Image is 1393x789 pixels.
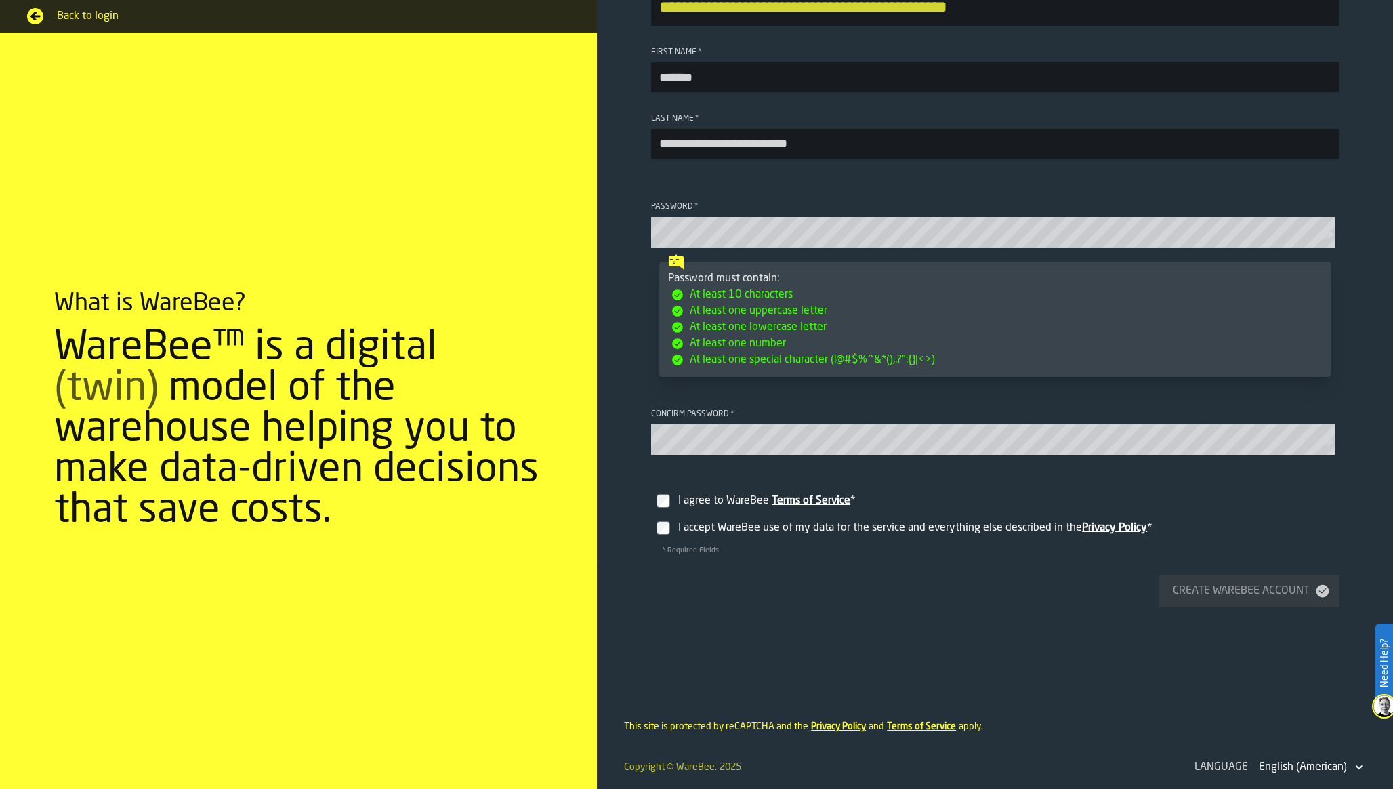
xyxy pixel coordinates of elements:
[668,270,1322,368] div: Password must contain:
[657,494,670,508] input: InputCheckbox-label-react-aria5062383868-:r1k:
[27,8,570,24] a: Back to login
[651,477,1339,514] label: InputCheckbox-label-react-aria5062383868-:r1k:
[651,547,730,554] span: * Required Fields
[651,217,1335,248] input: button-toolbar-Password
[887,722,956,731] a: Terms of Service
[730,409,734,419] span: Required
[54,369,159,409] span: (twin)
[678,493,1333,509] div: I agree to WareBee *
[671,303,1322,319] li: At least one uppercase letter
[651,409,1339,456] label: button-toolbar-Confirm password
[671,352,1322,368] li: At least one special character (!@#$%^&*(),.?":{}|<>)
[1320,435,1336,449] button: button-toolbar-Confirm password
[651,62,1339,92] input: button-toolbar-First Name
[678,520,1333,536] div: I accept WareBee use of my data for the service and everything else described in the *
[675,490,1336,512] div: InputCheckbox-react-aria5062383868-:r1k:
[1377,625,1392,701] label: Need Help?
[651,114,1339,123] div: Last Name
[811,722,866,731] a: Privacy Policy
[671,287,1322,303] li: At least 10 characters
[624,763,673,772] span: Copyright ©
[1192,759,1251,775] div: Language
[694,202,699,211] span: Required
[720,763,741,772] span: 2025
[651,202,1339,248] label: button-toolbar-Password
[1259,759,1347,775] div: DropdownMenuValue-en-US
[54,290,246,317] div: What is WareBee?
[1159,575,1339,607] button: button-Create WareBee Account
[651,424,1335,456] input: button-toolbar-Confirm password
[651,47,1339,57] div: First Name
[1192,756,1366,778] div: LanguageDropdownMenuValue-en-US
[676,763,717,772] a: WareBee.
[675,517,1336,539] div: InputCheckbox-react-aria5062383868-:r1l:
[671,319,1322,336] li: At least one lowercase letter
[671,336,1322,352] li: At least one number
[57,8,570,24] span: Back to login
[54,328,543,531] div: WareBee™ is a digital model of the warehouse helping you to make data-driven decisions that save ...
[772,495,850,506] a: Terms of Service
[657,521,670,535] input: InputCheckbox-label-react-aria5062383868-:r1l:
[1082,523,1147,533] a: Privacy Policy
[651,202,1339,211] div: Password
[695,114,699,123] span: Required
[651,514,1339,542] label: InputCheckbox-label-react-aria5062383868-:r1l:
[651,409,1339,419] div: Confirm password
[1320,228,1336,241] button: button-toolbar-Password
[651,47,1339,92] label: button-toolbar-First Name
[698,47,702,57] span: Required
[651,129,1339,159] input: button-toolbar-Last Name
[597,694,1393,746] footer: This site is protected by reCAPTCHA and the and apply.
[651,114,1339,159] label: button-toolbar-Last Name
[1167,583,1314,599] div: Create WareBee Account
